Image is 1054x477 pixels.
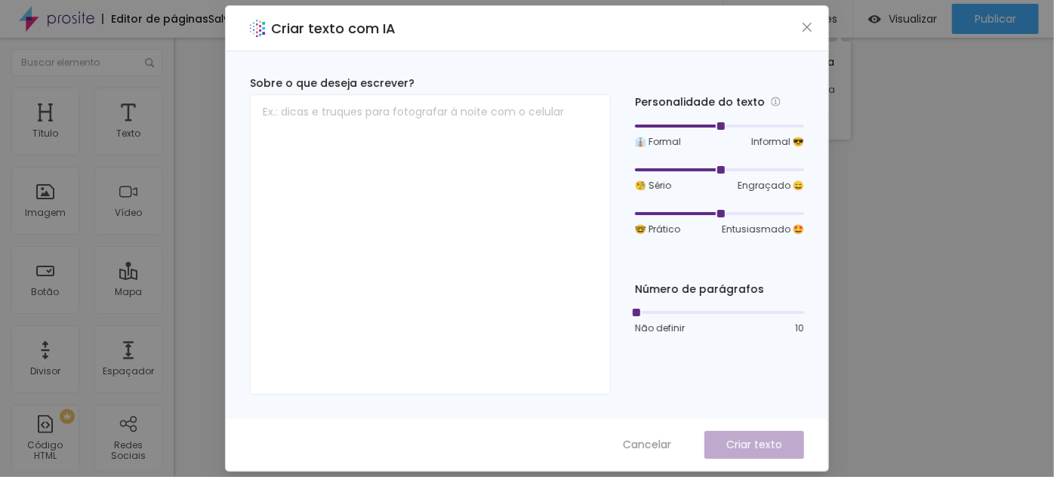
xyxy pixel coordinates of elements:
span: Engraçado 😄 [738,179,804,192]
div: Personalidade do texto [635,94,804,111]
span: Informal 😎 [751,135,804,149]
iframe: Editor [174,38,1054,477]
div: Título [32,128,58,139]
div: Espaçador [103,366,154,377]
div: Redes Sociais [98,440,158,462]
span: Visualizar [889,13,937,25]
div: Vídeo [115,208,142,218]
div: Editor de páginas [102,14,208,24]
div: Sobre o que deseja escrever? [250,75,611,91]
div: Número de parágrafos [635,282,804,297]
button: Cancelar [608,431,686,459]
input: Buscar elemento [11,49,162,76]
span: Publicar [975,13,1016,25]
div: Botão [32,287,60,297]
span: Não definir [635,322,685,335]
div: Texto [116,128,140,139]
button: Visualizar [853,4,952,34]
div: Mapa [115,287,142,297]
img: Icone [145,58,154,67]
span: Cancelar [623,437,671,453]
div: Divisor [30,366,60,377]
div: Imagem [25,208,66,218]
div: Salvando... [208,14,263,24]
button: Criar texto [704,431,804,459]
span: 🧐 Sério [635,179,671,192]
span: 👔 Formal [635,135,681,149]
img: view-1.svg [868,13,881,26]
span: 🤓 Prático [635,223,680,236]
span: Entusiasmado 🤩 [722,223,804,236]
span: 10 [795,322,804,335]
div: Código HTML [15,440,75,462]
button: Publicar [952,4,1039,34]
